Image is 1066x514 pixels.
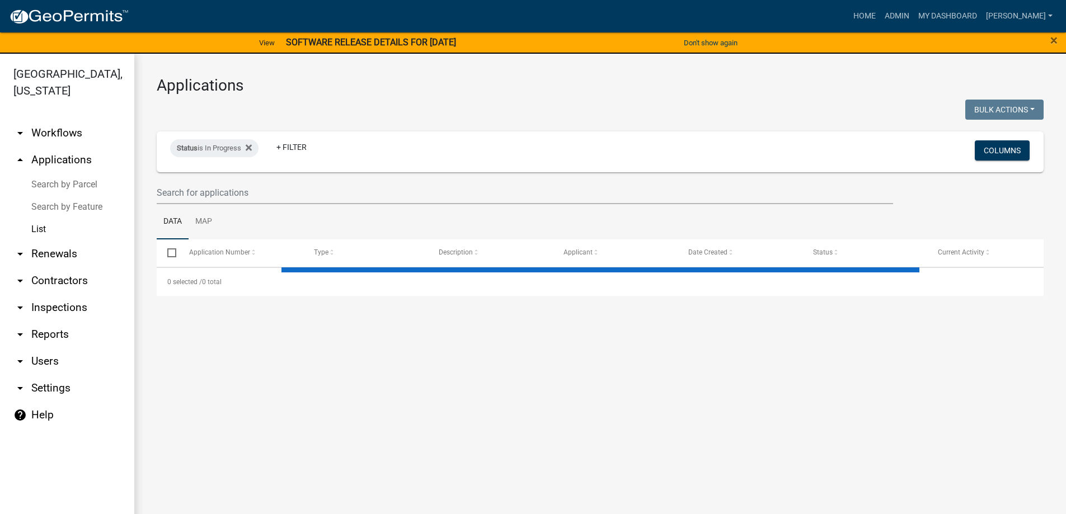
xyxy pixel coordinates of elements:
[1050,32,1058,48] span: ×
[178,239,303,266] datatable-header-cell: Application Number
[13,301,27,314] i: arrow_drop_down
[13,381,27,395] i: arrow_drop_down
[553,239,678,266] datatable-header-cell: Applicant
[13,274,27,287] i: arrow_drop_down
[314,248,328,256] span: Type
[13,126,27,140] i: arrow_drop_down
[1050,34,1058,47] button: Close
[428,239,553,266] datatable-header-cell: Description
[177,144,198,152] span: Status
[303,239,428,266] datatable-header-cell: Type
[927,239,1052,266] datatable-header-cell: Current Activity
[813,248,833,256] span: Status
[982,6,1057,27] a: [PERSON_NAME]
[13,247,27,261] i: arrow_drop_down
[849,6,880,27] a: Home
[965,100,1044,120] button: Bulk Actions
[880,6,914,27] a: Admin
[802,239,927,266] datatable-header-cell: Status
[255,34,279,52] a: View
[13,408,27,422] i: help
[157,204,189,240] a: Data
[679,34,742,52] button: Don't show again
[678,239,802,266] datatable-header-cell: Date Created
[157,239,178,266] datatable-header-cell: Select
[439,248,473,256] span: Description
[13,328,27,341] i: arrow_drop_down
[914,6,982,27] a: My Dashboard
[563,248,593,256] span: Applicant
[688,248,727,256] span: Date Created
[167,278,202,286] span: 0 selected /
[157,268,1044,296] div: 0 total
[975,140,1030,161] button: Columns
[157,181,893,204] input: Search for applications
[13,355,27,368] i: arrow_drop_down
[189,248,250,256] span: Application Number
[286,37,456,48] strong: SOFTWARE RELEASE DETAILS FOR [DATE]
[938,248,984,256] span: Current Activity
[267,137,316,157] a: + Filter
[170,139,259,157] div: is In Progress
[189,204,219,240] a: Map
[157,76,1044,95] h3: Applications
[13,153,27,167] i: arrow_drop_up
